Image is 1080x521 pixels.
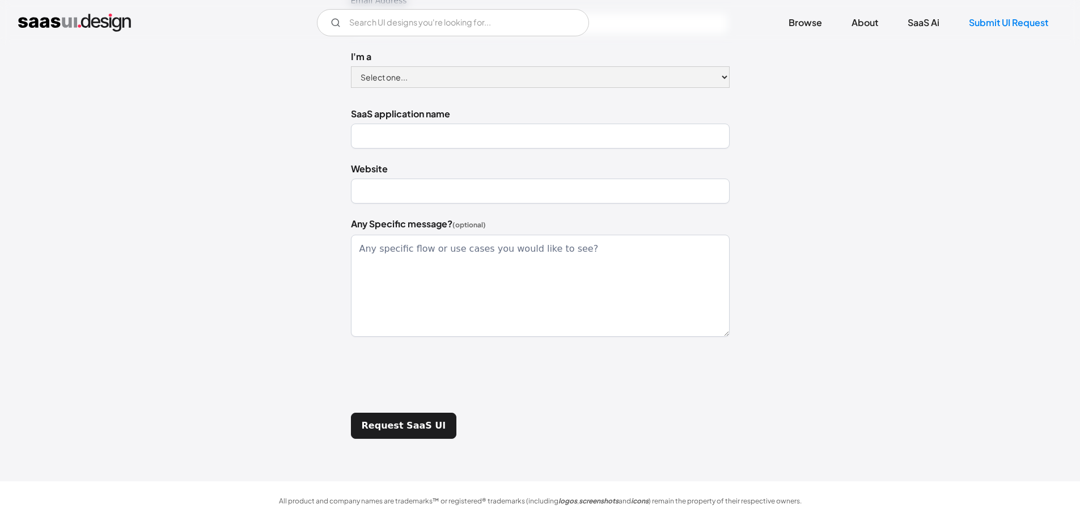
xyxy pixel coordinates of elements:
[558,497,577,505] em: logos
[317,9,589,36] input: Search UI designs you're looking for...
[351,50,730,63] label: I'm a
[775,10,836,35] a: Browse
[18,14,131,32] a: home
[894,10,953,35] a: SaaS Ai
[351,163,388,175] strong: Website
[955,10,1062,35] a: Submit UI Request
[631,497,649,505] em: icons
[317,9,589,36] form: Email Form
[452,221,486,229] strong: (optional)
[274,494,807,508] div: All product and company names are trademarks™ or registered® trademarks (including , and ) remain...
[351,413,457,439] input: Request SaaS UI
[838,10,892,35] a: About
[351,108,450,120] strong: SaaS application name
[351,218,452,230] strong: Any Specific message?
[351,350,523,395] iframe: reCAPTCHA
[579,497,619,505] em: screenshots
